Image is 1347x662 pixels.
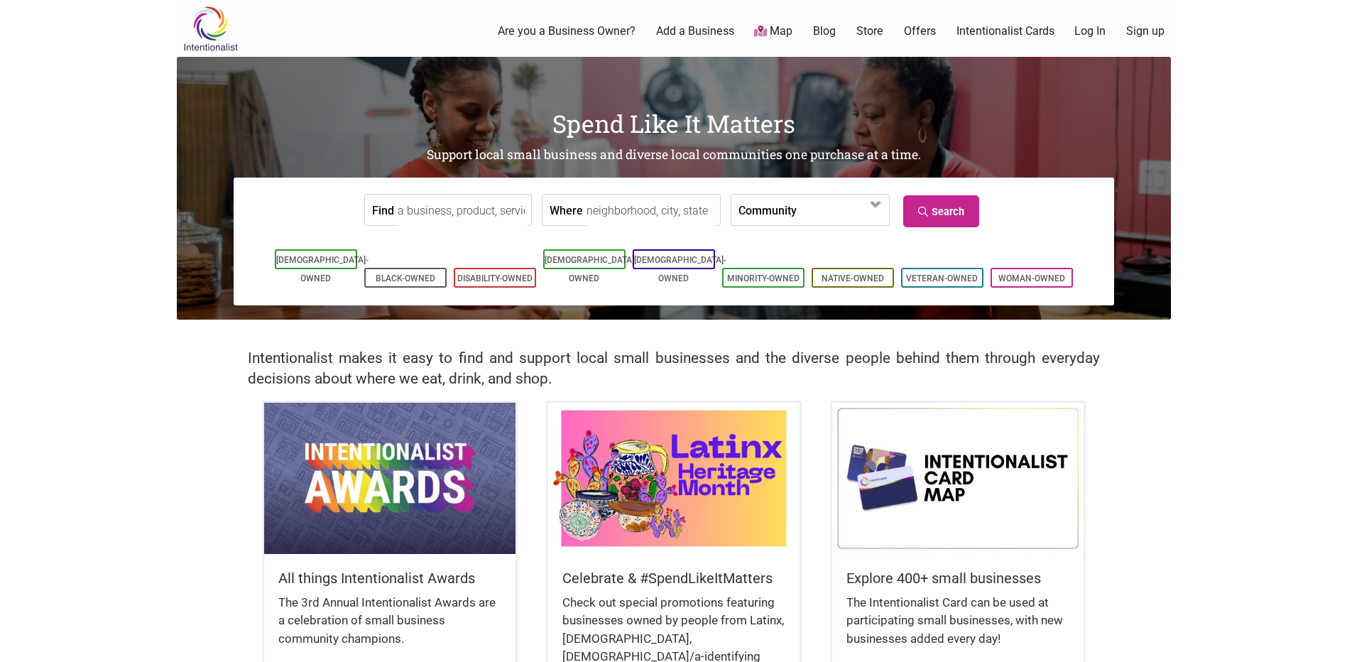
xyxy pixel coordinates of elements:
[545,255,637,283] a: [DEMOGRAPHIC_DATA]-Owned
[398,195,528,227] input: a business, product, service
[832,403,1084,553] img: Intentionalist Card Map
[856,23,883,39] a: Store
[376,273,435,283] a: Black-Owned
[738,195,797,225] label: Community
[656,23,734,39] a: Add a Business
[548,403,800,553] img: Latinx / Hispanic Heritage Month
[276,255,369,283] a: [DEMOGRAPHIC_DATA]-Owned
[956,23,1054,39] a: Intentionalist Cards
[498,23,636,39] a: Are you a Business Owner?
[903,195,979,227] a: Search
[904,23,936,39] a: Offers
[248,348,1100,389] h2: Intentionalist makes it easy to find and support local small businesses and the diverse people be...
[727,273,800,283] a: Minority-Owned
[177,6,244,52] img: Intentionalist
[550,195,583,225] label: Where
[813,23,836,39] a: Blog
[177,146,1171,164] h2: Support local small business and diverse local communities one purchase at a time.
[372,195,394,225] label: Find
[264,403,516,553] img: Intentionalist Awards
[1126,23,1165,39] a: Sign up
[278,568,501,588] h5: All things Intentionalist Awards
[754,23,792,40] a: Map
[587,195,716,227] input: neighborhood, city, state
[177,107,1171,141] h1: Spend Like It Matters
[998,273,1065,283] a: Woman-Owned
[1074,23,1106,39] a: Log In
[846,568,1069,588] h5: Explore 400+ small businesses
[822,273,884,283] a: Native-Owned
[457,273,533,283] a: Disability-Owned
[906,273,978,283] a: Veteran-Owned
[562,568,785,588] h5: Celebrate & #SpendLikeItMatters
[634,255,726,283] a: [DEMOGRAPHIC_DATA]-Owned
